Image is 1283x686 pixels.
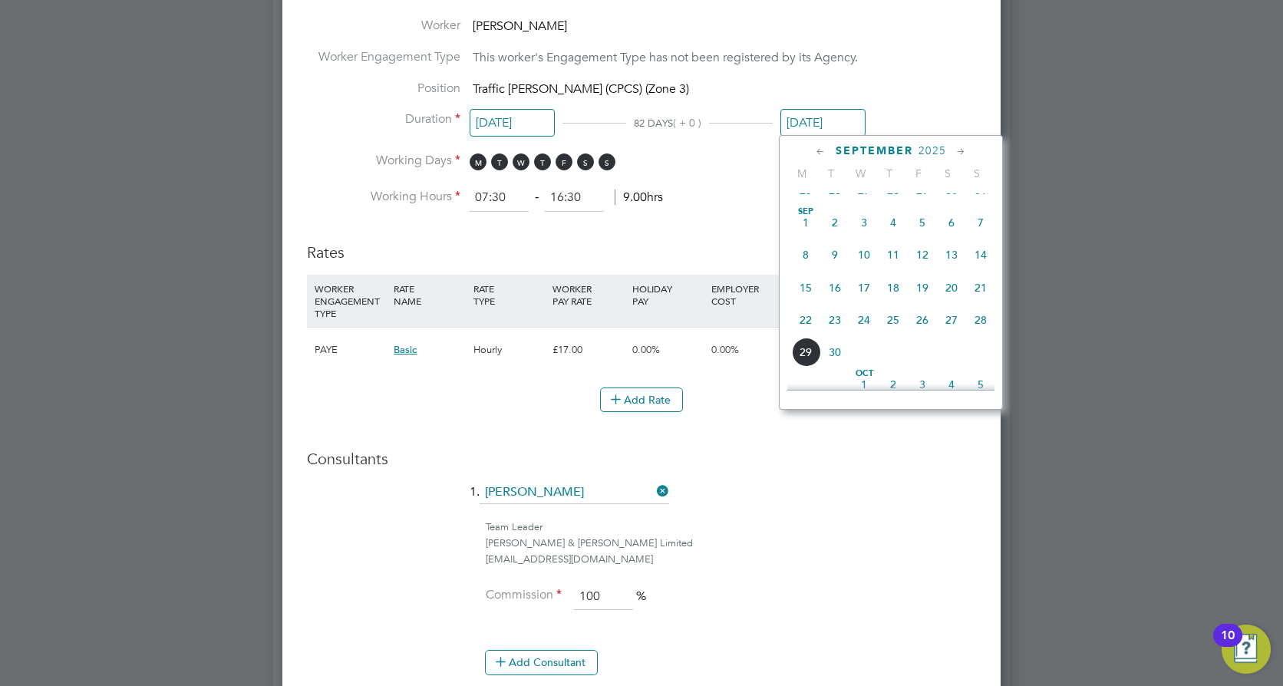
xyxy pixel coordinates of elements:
[908,208,937,237] span: 5
[937,370,966,399] span: 4
[486,552,976,568] div: [EMAIL_ADDRESS][DOMAIN_NAME]
[908,370,937,399] span: 3
[634,117,673,130] span: 82 DAYS
[470,328,549,372] div: Hourly
[908,273,937,302] span: 19
[311,275,390,327] div: WORKER ENGAGEMENT TYPE
[849,370,879,378] span: Oct
[307,449,976,469] h3: Consultants
[711,343,739,356] span: 0.00%
[628,275,707,315] div: HOLIDAY PAY
[307,481,976,519] li: 1.
[480,481,669,504] input: Search for...
[307,189,460,205] label: Working Hours
[908,305,937,335] span: 26
[307,227,976,262] h3: Rates
[879,370,908,399] span: 2
[394,343,417,356] span: Basic
[707,275,787,315] div: EMPLOYER COST
[470,153,486,170] span: M
[470,109,555,137] input: Select one
[937,240,966,269] span: 13
[875,167,904,180] span: T
[937,208,966,237] span: 6
[787,167,816,180] span: M
[791,208,820,237] span: 1
[600,388,683,412] button: Add Rate
[937,305,966,335] span: 27
[311,328,390,372] div: PAYE
[904,167,933,180] span: F
[532,190,542,205] span: ‐
[615,190,663,205] span: 9.00hrs
[846,167,875,180] span: W
[470,275,549,315] div: RATE TYPE
[879,273,908,302] span: 18
[966,305,995,335] span: 28
[966,273,995,302] span: 21
[820,240,849,269] span: 9
[485,587,562,603] label: Commission
[937,273,966,302] span: 20
[836,144,913,157] span: September
[307,18,460,34] label: Worker
[879,240,908,269] span: 11
[545,184,604,212] input: 17:00
[307,49,460,65] label: Worker Engagement Type
[473,50,858,65] span: This worker's Engagement Type has not been registered by its Agency.
[820,305,849,335] span: 23
[485,650,598,674] button: Add Consultant
[849,273,879,302] span: 17
[919,144,946,157] span: 2025
[470,184,529,212] input: 08:00
[816,167,846,180] span: T
[491,153,508,170] span: T
[513,153,529,170] span: W
[966,208,995,237] span: 7
[966,370,995,399] span: 5
[390,275,469,315] div: RATE NAME
[636,589,646,604] span: %
[632,343,660,356] span: 0.00%
[473,81,689,97] span: Traffic [PERSON_NAME] (CPCS) (Zone 3)
[966,240,995,269] span: 14
[307,111,460,127] label: Duration
[1221,635,1235,655] div: 10
[473,18,567,34] span: [PERSON_NAME]
[791,208,820,216] span: Sep
[307,153,460,169] label: Working Days
[849,305,879,335] span: 24
[962,167,991,180] span: S
[820,208,849,237] span: 2
[879,305,908,335] span: 25
[791,338,820,367] span: 29
[933,167,962,180] span: S
[908,240,937,269] span: 12
[791,305,820,335] span: 22
[307,81,460,97] label: Position
[791,240,820,269] span: 8
[534,153,551,170] span: T
[791,273,820,302] span: 15
[820,338,849,367] span: 30
[849,208,879,237] span: 3
[549,328,628,372] div: £17.00
[849,240,879,269] span: 10
[879,208,908,237] span: 4
[849,370,879,399] span: 1
[673,116,701,130] span: ( + 0 )
[1222,625,1271,674] button: Open Resource Center, 10 new notifications
[486,536,976,552] div: [PERSON_NAME] & [PERSON_NAME] Limited
[577,153,594,170] span: S
[780,109,866,137] input: Select one
[599,153,615,170] span: S
[486,519,976,536] div: Team Leader
[549,275,628,315] div: WORKER PAY RATE
[820,273,849,302] span: 16
[556,153,572,170] span: F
